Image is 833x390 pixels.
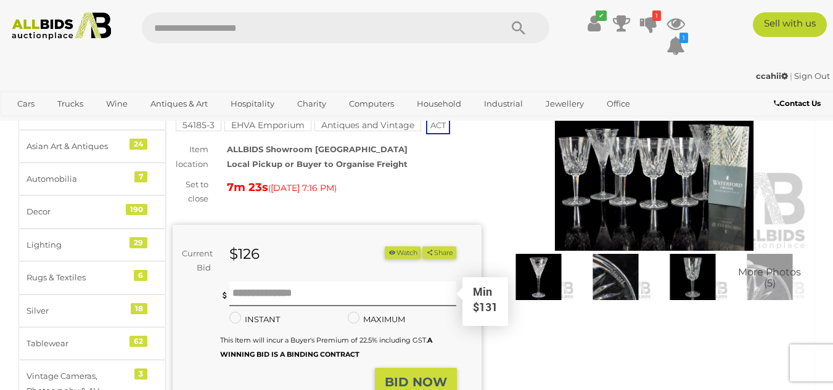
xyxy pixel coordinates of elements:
[289,94,334,114] a: Charity
[476,94,531,114] a: Industrial
[18,261,166,294] a: Rugs & Textiles 6
[385,246,421,259] li: Watch this item
[129,336,147,347] div: 62
[538,94,592,114] a: Jewellery
[18,195,166,228] a: Decor 190
[268,183,337,193] span: ( )
[500,52,809,251] img: Set Four Waterford Crystal Lismore Wine Glasses Along with Three Stuart Crystal Beaconsfield Glas...
[18,163,166,195] a: Automobilia 7
[348,312,405,327] label: MAXIMUM
[129,237,147,248] div: 29
[753,12,827,37] a: Sell with us
[794,71,830,81] a: Sign Out
[227,181,268,194] strong: 7m 23s
[173,246,220,275] div: Current Bid
[756,71,788,81] strong: ccahii
[227,159,408,169] strong: Local Pickup or Buyer to Organise Freight
[18,130,166,163] a: Asian Art & Antiques 24
[652,10,661,21] i: 1
[27,270,128,285] div: Rugs & Textiles
[27,336,128,351] div: Tablewear
[131,303,147,314] div: 18
[422,246,456,259] button: Share
[580,254,651,299] img: Set Four Waterford Crystal Lismore Wine Glasses Along with Three Stuart Crystal Beaconsfield Glas...
[18,229,166,261] a: Lighting 29
[49,94,91,114] a: Trucks
[134,270,147,281] div: 6
[409,94,469,114] a: Household
[314,120,421,130] a: Antiques and Vintage
[126,204,147,215] div: 190
[129,139,147,150] div: 24
[599,94,638,114] a: Office
[679,33,688,43] i: 1
[488,12,549,43] button: Search
[224,120,311,130] a: EHVA Emporium
[227,144,408,154] strong: ALLBIDS Showroom [GEOGRAPHIC_DATA]
[774,99,821,108] b: Contact Us
[229,312,280,327] label: INSTANT
[27,139,128,153] div: Asian Art & Antiques
[98,94,136,114] a: Wine
[163,142,218,171] div: Item location
[585,12,604,35] a: ✔
[18,327,166,360] a: Tablewear 62
[57,114,161,134] a: [GEOGRAPHIC_DATA]
[385,246,421,259] button: Watch
[27,238,128,252] div: Lighting
[224,119,311,131] mark: EHVA Emporium
[9,114,51,134] a: Sports
[271,182,334,193] span: [DATE] 7:16 PM
[426,116,450,134] span: ACT
[142,94,216,114] a: Antiques & Art
[385,375,447,389] strong: BID NOW
[503,254,574,299] img: Set Four Waterford Crystal Lismore Wine Glasses Along with Three Stuart Crystal Beaconsfield Glas...
[9,94,43,114] a: Cars
[738,267,801,289] span: More Photos (5)
[639,12,658,35] a: 1
[790,71,792,81] span: |
[220,336,432,359] small: This Item will incur a Buyer's Premium of 22.5% including GST.
[27,205,128,219] div: Decor
[314,119,421,131] mark: Antiques and Vintage
[27,304,128,318] div: Silver
[176,119,221,131] mark: 54185-3
[774,97,824,110] a: Contact Us
[176,120,221,130] a: 54185-3
[223,94,282,114] a: Hospitality
[229,245,260,262] strong: $126
[667,35,685,57] a: 1
[163,177,218,206] div: Set to close
[734,254,805,299] img: Set Four Waterford Crystal Lismore Wine Glasses Along with Three Stuart Crystal Beaconsfield Glas...
[596,10,607,21] i: ✔
[27,172,128,186] div: Automobilia
[18,295,166,327] a: Silver 18
[657,254,728,299] img: Set Four Waterford Crystal Lismore Wine Glasses Along with Three Stuart Crystal Beaconsfield Glas...
[734,254,805,299] a: More Photos(5)
[341,94,402,114] a: Computers
[464,284,507,325] div: Min $131
[756,71,790,81] a: ccahii
[220,336,432,359] b: A WINNING BID IS A BINDING CONTRACT
[6,12,117,40] img: Allbids.com.au
[134,171,147,182] div: 7
[134,368,147,380] div: 3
